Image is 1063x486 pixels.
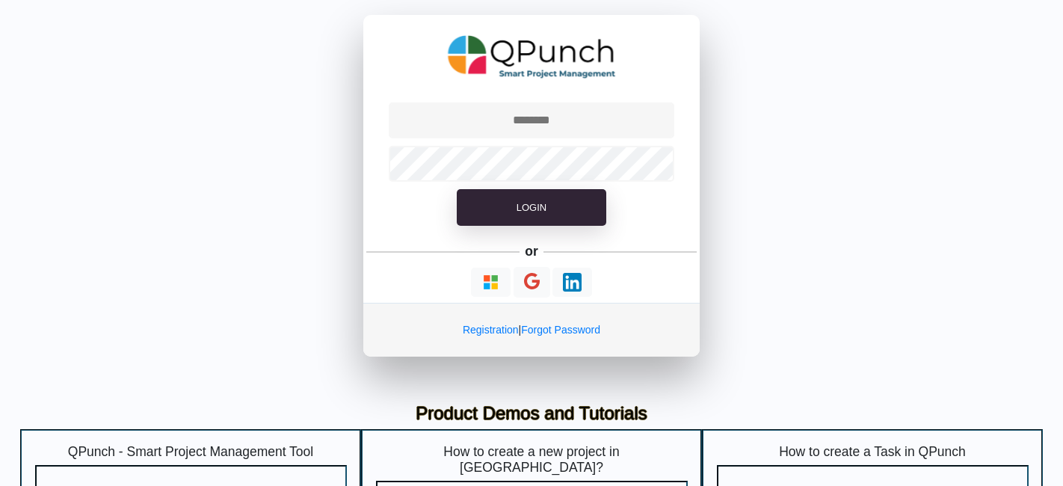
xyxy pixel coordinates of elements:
[448,30,616,84] img: QPunch
[471,268,511,297] button: Continue With Microsoft Azure
[717,444,1029,460] h5: How to create a Task in QPunch
[457,189,606,227] button: Login
[514,267,550,298] button: Continue With Google
[552,268,592,297] button: Continue With LinkedIn
[523,241,541,262] h5: or
[463,324,519,336] a: Registration
[376,444,688,476] h5: How to create a new project in [GEOGRAPHIC_DATA]?
[35,444,347,460] h5: QPunch - Smart Project Management Tool
[363,303,700,357] div: |
[563,273,582,292] img: Loading...
[481,273,500,292] img: Loading...
[517,202,546,213] span: Login
[31,403,1032,425] h3: Product Demos and Tutorials
[521,324,600,336] a: Forgot Password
